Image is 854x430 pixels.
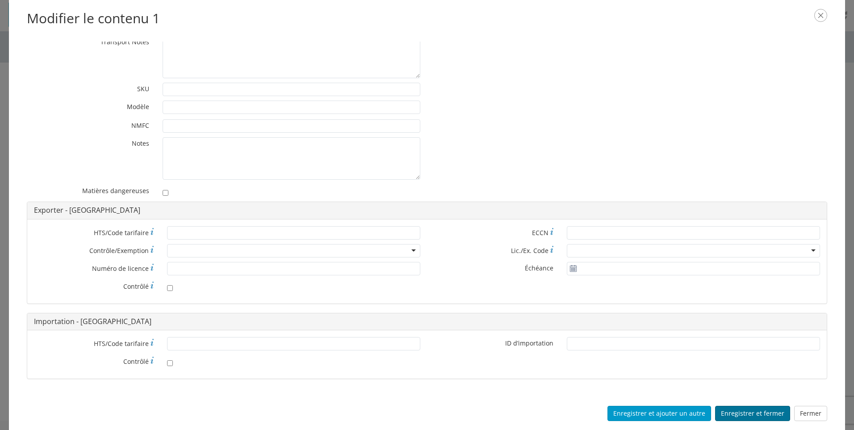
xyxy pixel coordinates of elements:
[123,282,149,291] span: Controlled
[34,205,140,215] a: Exporter - [GEOGRAPHIC_DATA]
[132,139,149,148] span: Notes
[532,228,548,237] span: ECCN
[607,406,711,421] button: Enregistrer et ajouter un autre
[127,102,149,111] span: Model
[123,357,149,366] span: Controlled
[794,406,827,421] button: Fermer
[94,339,149,348] span: HTS/Tariff Code
[94,228,149,237] span: HTS/Tariff Code
[715,406,790,421] button: Enregistrer et fermer
[82,186,149,195] span: Hazmat
[137,84,149,93] span: SKU
[100,38,149,46] span: Transport Notes
[525,264,553,272] span: Expiration Date
[511,246,548,255] span: Lic./Ex. Code
[131,121,149,130] span: NMFC
[505,339,553,347] span: Import ID
[89,246,149,255] span: Control/Exempt
[34,316,151,326] a: Importation - [GEOGRAPHIC_DATA]
[92,264,149,273] span: License Number
[27,9,827,28] h2: Modifier le contenu 1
